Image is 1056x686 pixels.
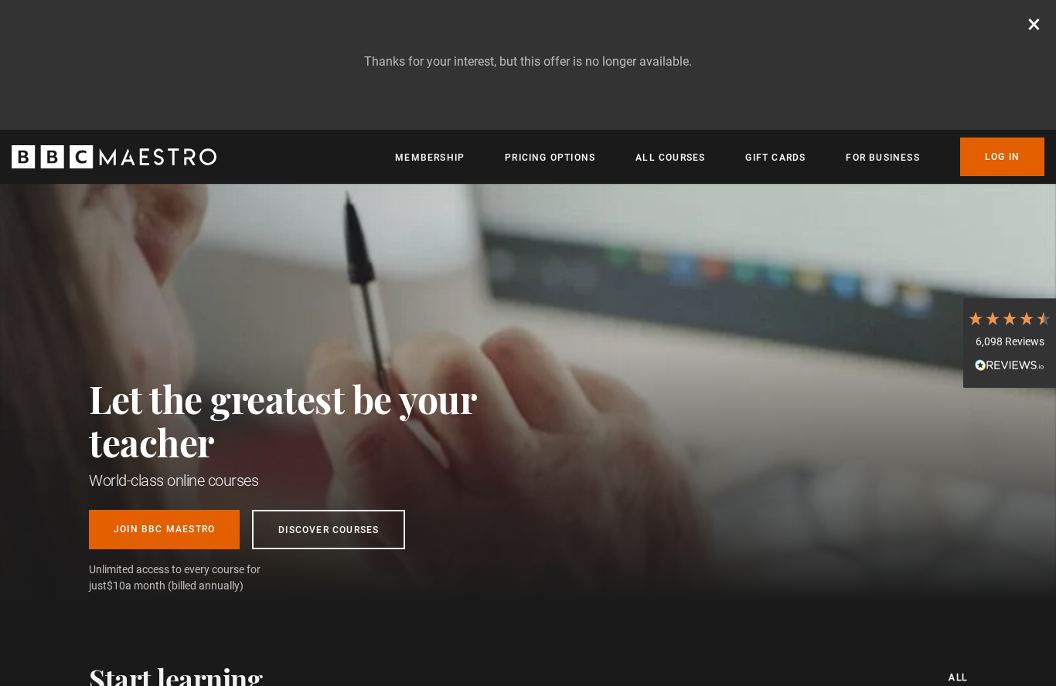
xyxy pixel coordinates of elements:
[107,579,125,592] span: $10
[967,358,1052,376] div: Read All Reviews
[963,298,1056,388] div: 6,098 ReviewsRead All Reviews
[505,150,595,165] a: Pricing Options
[395,150,465,165] a: Membership
[89,470,545,491] h1: World-class online courses
[846,150,919,165] a: For business
[635,150,705,165] a: All Courses
[89,562,298,594] span: Unlimited access to every course for just a month (billed annually)
[89,510,240,549] a: Join BBC Maestro
[967,335,1052,350] div: 6,098 Reviews
[745,150,806,165] a: Gift Cards
[46,53,1010,71] p: Thanks for your interest, but this offer is no longer available.
[960,138,1044,176] a: Log In
[975,359,1044,370] img: REVIEWS.io
[252,510,405,549] a: Discover Courses
[395,138,1044,176] nav: Primary
[12,145,216,168] svg: BBC Maestro
[967,310,1052,327] div: 4.7 Stars
[89,377,545,464] h2: Let the greatest be your teacher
